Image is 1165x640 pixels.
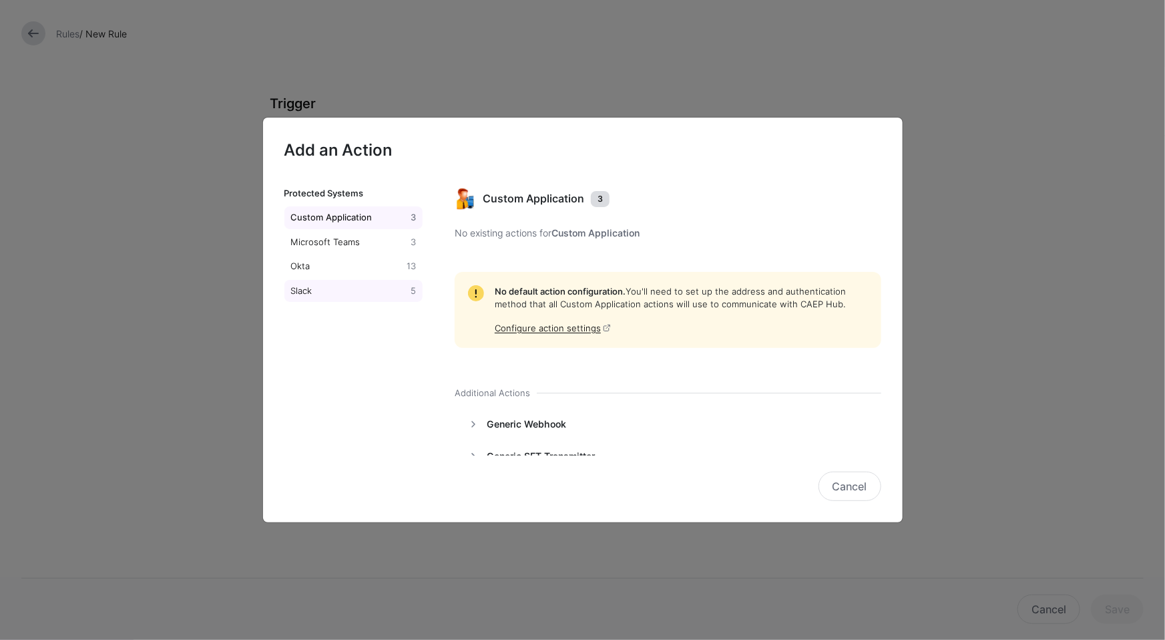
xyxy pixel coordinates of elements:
[487,418,819,430] h4: Generic Webhook
[288,260,405,273] div: Okta
[495,285,868,311] p: You'll need to set up the address and authentication method that all Custom Application actions w...
[455,226,881,240] p: No existing actions for
[455,386,537,399] h3: Additional Actions
[408,285,419,298] div: 5
[819,472,881,501] button: Cancel
[288,236,409,249] div: Microsoft Teams
[408,236,419,249] div: 3
[288,285,409,298] div: Slack
[284,139,881,162] h2: Add an Action
[404,260,419,273] div: 13
[551,227,640,238] strong: Custom Application
[284,188,423,199] h3: Protected Systems
[408,211,419,224] div: 3
[495,286,626,297] strong: No default action configuration.
[288,211,409,224] div: Custom Application
[483,192,584,205] h3: Custom Application
[495,323,611,333] a: Configure action settings
[487,450,819,462] h4: Generic SET Transmitter
[455,188,476,210] img: svg+xml;base64,PHN2ZyB3aWR0aD0iOTgiIGhlaWdodD0iMTIyIiB2aWV3Qm94PSIwIDAgOTggMTIyIiBmaWxsPSJub25lIi...
[591,191,610,207] small: 3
